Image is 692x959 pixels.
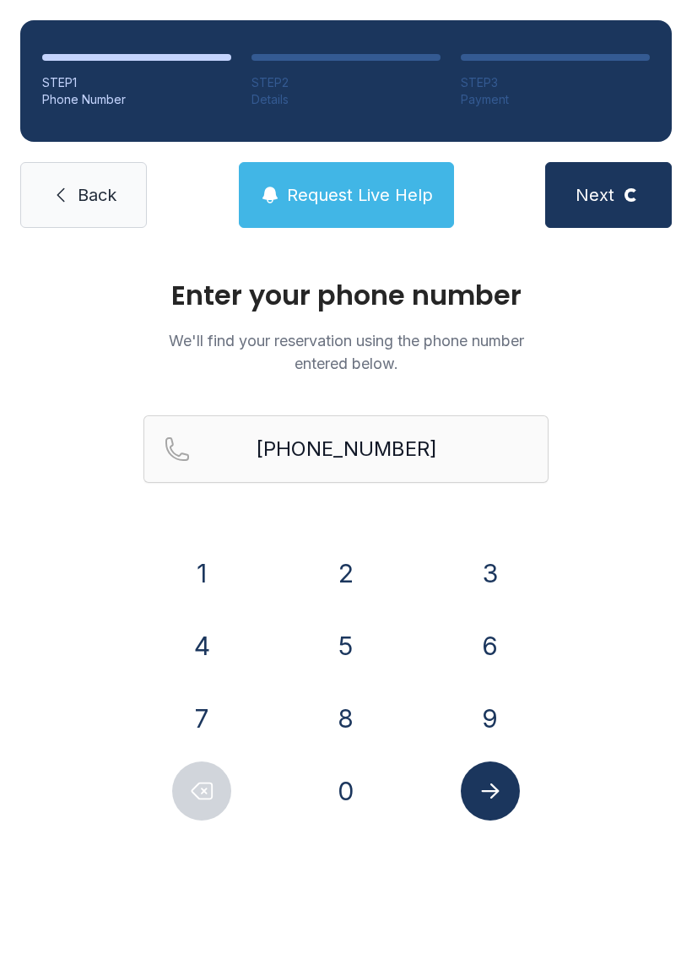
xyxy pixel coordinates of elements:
[172,616,231,675] button: 4
[143,415,549,483] input: Reservation phone number
[461,616,520,675] button: 6
[461,74,650,91] div: STEP 3
[287,183,433,207] span: Request Live Help
[172,761,231,821] button: Delete number
[461,761,520,821] button: Submit lookup form
[42,74,231,91] div: STEP 1
[461,91,650,108] div: Payment
[78,183,116,207] span: Back
[316,616,376,675] button: 5
[316,544,376,603] button: 2
[461,544,520,603] button: 3
[251,91,441,108] div: Details
[316,689,376,748] button: 8
[172,689,231,748] button: 7
[172,544,231,603] button: 1
[143,329,549,375] p: We'll find your reservation using the phone number entered below.
[316,761,376,821] button: 0
[461,689,520,748] button: 9
[143,282,549,309] h1: Enter your phone number
[576,183,614,207] span: Next
[42,91,231,108] div: Phone Number
[251,74,441,91] div: STEP 2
